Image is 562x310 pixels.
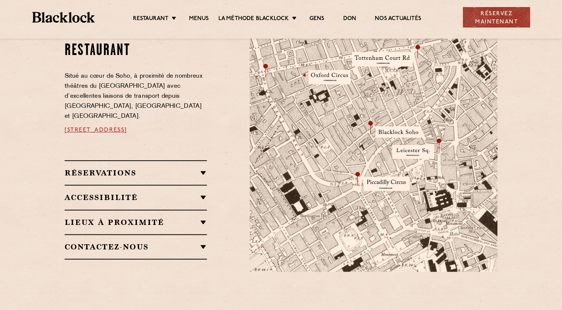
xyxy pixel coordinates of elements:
a: Don [343,15,356,23]
p: Situé au cœur de Soho, à proximité de nombreux théâtres du [GEOGRAPHIC_DATA] avec d’excellentes l... [65,71,207,122]
h2: Informations sur le restaurant [65,23,207,60]
div: Réservez maintenant [463,7,530,28]
a: Restaurant [133,15,169,23]
a: Gens [309,15,325,23]
img: svg%3E [418,203,522,272]
h2: Accessibilité [65,193,207,202]
a: Nos actualités [375,15,421,23]
a: Menus [189,15,209,23]
h2: Contactez-nous [65,242,207,251]
a: La méthode Blacklock [218,15,289,23]
h2: Lieux à proximité [65,218,207,227]
h2: Réservations [65,168,207,177]
a: [STREET_ADDRESS] [65,127,127,133]
img: BL_Textured_Logo-footer-cropped.svg [32,12,95,22]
